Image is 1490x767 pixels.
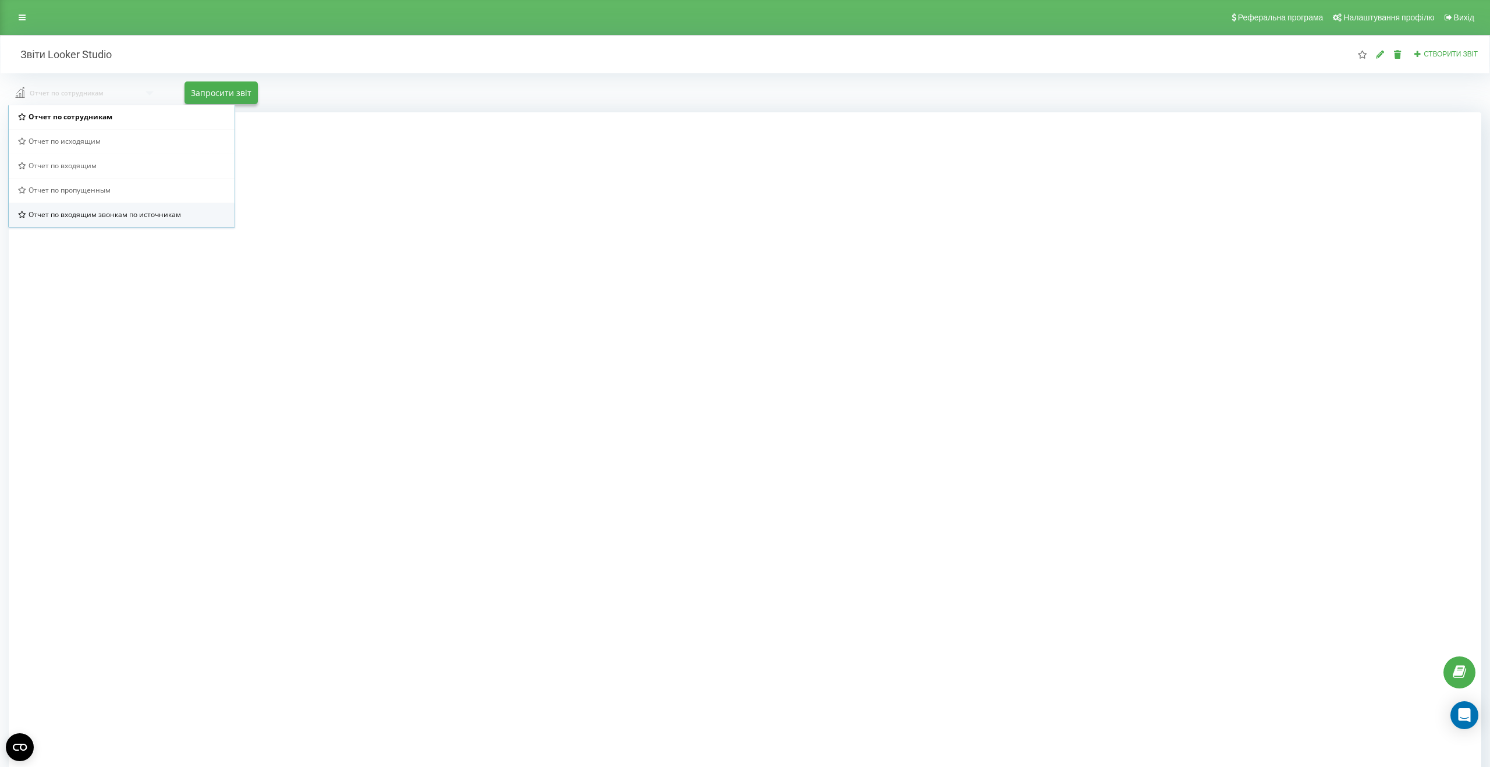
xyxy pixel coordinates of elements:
[1375,50,1385,58] i: Редагувати звіт
[1357,50,1367,58] i: Цей звіт буде завантажений першим при відкритті "Звіти Looker Studio". Ви можете призначити будь-...
[29,209,181,219] span: Отчет по входящим звонкам по источникам
[29,161,97,171] span: Отчет по входящим
[29,112,112,122] span: Отчет по сотрудникам
[1424,50,1478,58] span: Створити звіт
[29,185,111,195] span: Отчет по пропущенным
[1393,50,1403,58] i: Видалити звіт
[29,136,101,146] span: Отчет по исходящим
[1238,13,1324,22] span: Реферальна програма
[185,81,258,104] button: Запросити звіт
[1454,13,1474,22] span: Вихід
[1450,701,1478,729] div: Open Intercom Messenger
[1410,49,1481,59] button: Створити звіт
[1343,13,1434,22] span: Налаштування профілю
[9,48,112,61] h2: Звіти Looker Studio
[6,733,34,761] button: Open CMP widget
[1414,50,1422,57] i: Створити звіт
